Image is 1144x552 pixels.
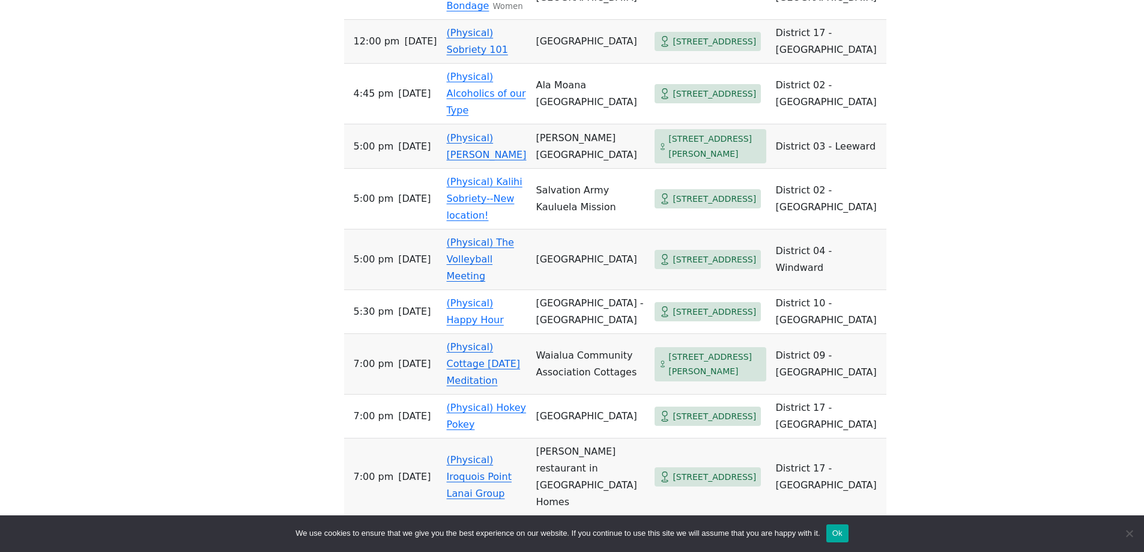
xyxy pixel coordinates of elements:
[531,395,650,438] td: [GEOGRAPHIC_DATA]
[354,408,394,425] span: 7:00 PM
[668,132,761,161] span: [STREET_ADDRESS][PERSON_NAME]
[354,469,394,485] span: 7:00 PM
[826,524,849,542] button: Ok
[673,86,756,102] span: [STREET_ADDRESS]
[398,408,431,425] span: [DATE]
[771,64,886,124] td: District 02 - [GEOGRAPHIC_DATA]
[531,438,650,516] td: [PERSON_NAME] restaurant in [GEOGRAPHIC_DATA] Homes
[447,71,526,116] a: (Physical) Alcoholics of our Type
[447,27,508,55] a: (Physical) Sobriety 101
[354,33,400,50] span: 12:00 PM
[531,20,650,64] td: [GEOGRAPHIC_DATA]
[354,138,394,155] span: 5:00 PM
[771,124,886,169] td: District 03 - Leeward
[354,251,394,268] span: 5:00 PM
[447,454,512,499] a: (Physical) Iroquois Point Lanai Group
[398,469,431,485] span: [DATE]
[771,334,886,395] td: District 09 - [GEOGRAPHIC_DATA]
[404,33,437,50] span: [DATE]
[673,192,756,207] span: [STREET_ADDRESS]
[771,290,886,334] td: District 10 - [GEOGRAPHIC_DATA]
[398,85,431,102] span: [DATE]
[1123,527,1135,539] span: No
[398,190,431,207] span: [DATE]
[531,124,650,169] td: [PERSON_NAME][GEOGRAPHIC_DATA]
[492,2,522,11] small: Women
[354,85,394,102] span: 4:45 PM
[771,169,886,229] td: District 02 - [GEOGRAPHIC_DATA]
[447,176,522,221] a: (Physical) Kalihi Sobriety--New location!
[398,356,431,372] span: [DATE]
[354,356,394,372] span: 7:00 PM
[771,395,886,438] td: District 17 - [GEOGRAPHIC_DATA]
[673,252,756,267] span: [STREET_ADDRESS]
[771,20,886,64] td: District 17 - [GEOGRAPHIC_DATA]
[668,350,761,379] span: [STREET_ADDRESS][PERSON_NAME]
[447,132,527,160] a: (Physical) [PERSON_NAME]
[531,64,650,124] td: Ala Moana [GEOGRAPHIC_DATA]
[354,190,394,207] span: 5:00 PM
[447,341,521,386] a: (Physical) Cottage [DATE] Meditation
[673,470,756,485] span: [STREET_ADDRESS]
[447,297,504,326] a: (Physical) Happy Hour
[673,34,756,49] span: [STREET_ADDRESS]
[398,251,431,268] span: [DATE]
[673,409,756,424] span: [STREET_ADDRESS]
[673,305,756,320] span: [STREET_ADDRESS]
[398,303,431,320] span: [DATE]
[531,229,650,290] td: [GEOGRAPHIC_DATA]
[531,334,650,395] td: Waialua Community Association Cottages
[354,303,394,320] span: 5:30 PM
[295,527,820,539] span: We use cookies to ensure that we give you the best experience on our website. If you continue to ...
[398,138,431,155] span: [DATE]
[531,290,650,334] td: [GEOGRAPHIC_DATA] - [GEOGRAPHIC_DATA]
[447,237,514,282] a: (Physical) The Volleyball Meeting
[771,229,886,290] td: District 04 - Windward
[531,169,650,229] td: Salvation Army Kauluela Mission
[771,438,886,516] td: District 17 - [GEOGRAPHIC_DATA]
[447,402,526,430] a: (Physical) Hokey Pokey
